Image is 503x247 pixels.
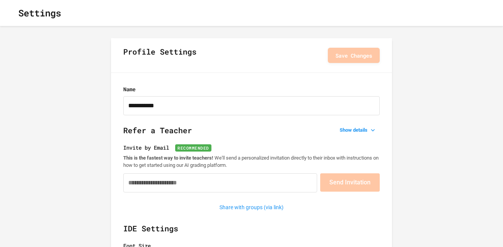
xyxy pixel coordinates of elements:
[328,48,380,63] button: Save Changes
[216,202,287,213] button: Share with groups (via link)
[123,223,380,242] h2: IDE Settings
[123,46,197,65] h2: Profile Settings
[123,144,380,152] label: Invite by Email
[18,6,61,20] h1: Settings
[175,144,211,152] span: Recommended
[123,124,380,144] h2: Refer a Teacher
[320,173,380,192] button: Send Invitation
[123,155,380,169] p: We'll send a personalized invitation directly to their inbox with instructions on how to get star...
[123,85,380,93] label: Name
[337,125,380,136] button: Show details
[123,155,213,161] strong: This is the fastest way to invite teachers!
